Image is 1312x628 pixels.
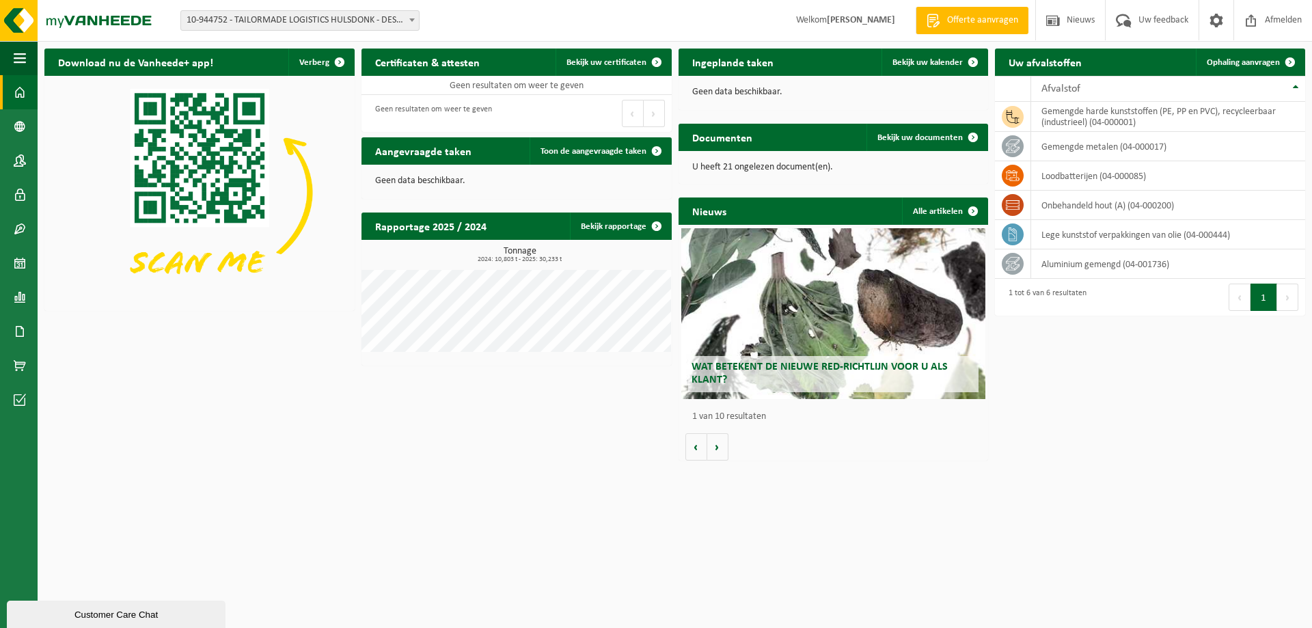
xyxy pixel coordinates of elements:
p: Geen data beschikbaar. [375,176,658,186]
h2: Uw afvalstoffen [995,49,1095,75]
p: Geen data beschikbaar. [692,87,975,97]
a: Alle artikelen [902,197,987,225]
span: Bekijk uw certificaten [566,58,646,67]
h2: Aangevraagde taken [361,137,485,164]
h2: Certificaten & attesten [361,49,493,75]
a: Bekijk rapportage [570,213,670,240]
div: Geen resultaten om weer te geven [368,98,492,128]
h2: Documenten [679,124,766,150]
button: Next [1277,284,1298,311]
td: loodbatterijen (04-000085) [1031,161,1305,191]
td: Geen resultaten om weer te geven [361,76,672,95]
a: Toon de aangevraagde taken [530,137,670,165]
div: 1 tot 6 van 6 resultaten [1002,282,1086,312]
a: Bekijk uw documenten [866,124,987,151]
span: Offerte aanvragen [944,14,1022,27]
a: Wat betekent de nieuwe RED-richtlijn voor u als klant? [681,228,985,399]
h3: Tonnage [368,247,672,263]
span: Wat betekent de nieuwe RED-richtlijn voor u als klant? [692,361,948,385]
a: Bekijk uw kalender [881,49,987,76]
a: Ophaling aanvragen [1196,49,1304,76]
button: Next [644,100,665,127]
span: 2024: 10,803 t - 2025: 30,233 t [368,256,672,263]
h2: Rapportage 2025 / 2024 [361,213,500,239]
span: Ophaling aanvragen [1207,58,1280,67]
td: gemengde harde kunststoffen (PE, PP en PVC), recycleerbaar (industrieel) (04-000001) [1031,102,1305,132]
button: Previous [622,100,644,127]
span: Bekijk uw kalender [892,58,963,67]
td: onbehandeld hout (A) (04-000200) [1031,191,1305,220]
span: 10-944752 - TAILORMADE LOGISTICS HULSDONK - DESTELDONK [180,10,420,31]
h2: Ingeplande taken [679,49,787,75]
p: U heeft 21 ongelezen document(en). [692,163,975,172]
h2: Download nu de Vanheede+ app! [44,49,227,75]
a: Bekijk uw certificaten [556,49,670,76]
span: 10-944752 - TAILORMADE LOGISTICS HULSDONK - DESTELDONK [181,11,419,30]
strong: [PERSON_NAME] [827,15,895,25]
button: Verberg [288,49,353,76]
button: 1 [1250,284,1277,311]
img: Download de VHEPlus App [44,76,355,308]
h2: Nieuws [679,197,740,224]
td: aluminium gemengd (04-001736) [1031,249,1305,279]
button: Vorige [685,433,707,461]
button: Previous [1229,284,1250,311]
span: Toon de aangevraagde taken [541,147,646,156]
a: Offerte aanvragen [916,7,1028,34]
td: lege kunststof verpakkingen van olie (04-000444) [1031,220,1305,249]
p: 1 van 10 resultaten [692,412,982,422]
span: Bekijk uw documenten [877,133,963,142]
span: Verberg [299,58,329,67]
button: Volgende [707,433,728,461]
iframe: chat widget [7,598,228,628]
td: gemengde metalen (04-000017) [1031,132,1305,161]
span: Afvalstof [1041,83,1080,94]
